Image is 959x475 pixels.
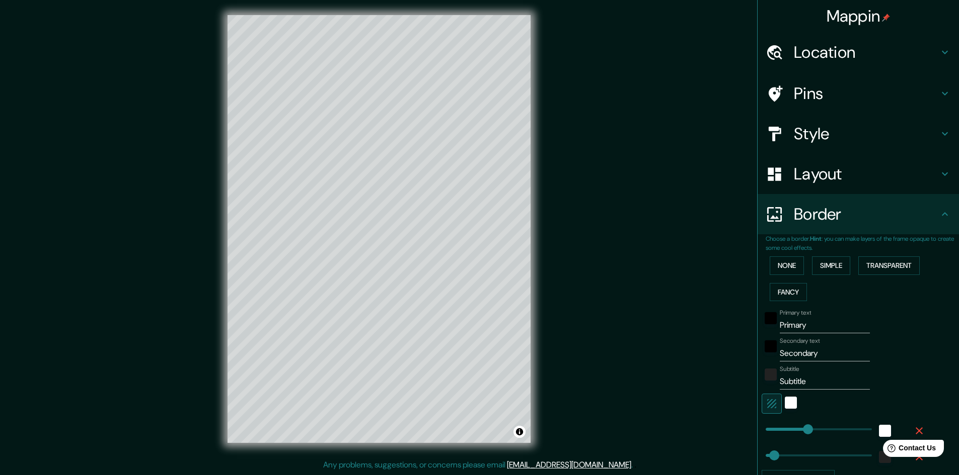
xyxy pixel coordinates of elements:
[765,368,777,381] button: color-222222
[507,459,631,470] a: [EMAIL_ADDRESS][DOMAIN_NAME]
[858,256,920,275] button: Transparent
[794,83,939,104] h4: Pins
[810,235,822,243] b: Hint
[323,459,633,471] p: Any problems, suggestions, or concerns please email .
[758,154,959,194] div: Layout
[827,6,891,26] h4: Mappin
[765,312,777,324] button: black
[758,73,959,114] div: Pins
[770,283,807,302] button: Fancy
[765,340,777,352] button: black
[785,397,797,409] button: white
[634,459,636,471] div: .
[766,234,959,252] p: Choose a border. : you can make layers of the frame opaque to create some cool effects.
[633,459,634,471] div: .
[794,164,939,184] h4: Layout
[879,425,891,437] button: white
[758,114,959,154] div: Style
[869,436,948,464] iframe: Help widget launcher
[770,256,804,275] button: None
[794,42,939,62] h4: Location
[794,204,939,224] h4: Border
[812,256,850,275] button: Simple
[794,124,939,144] h4: Style
[780,365,799,373] label: Subtitle
[758,32,959,72] div: Location
[780,309,811,317] label: Primary text
[882,14,890,22] img: pin-icon.png
[758,194,959,234] div: Border
[780,337,820,345] label: Secondary text
[513,426,526,438] button: Toggle attribution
